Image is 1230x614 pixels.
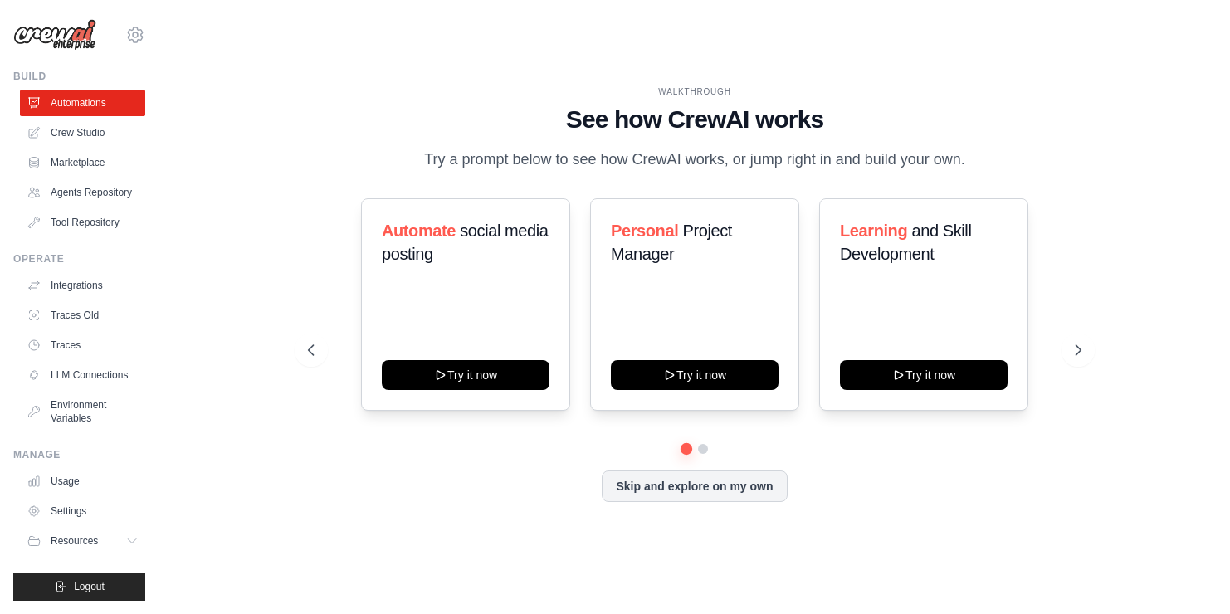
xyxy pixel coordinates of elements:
a: Traces [20,332,145,358]
div: WALKTHROUGH [308,85,1082,98]
div: Operate [13,252,145,266]
button: Resources [20,528,145,554]
button: Try it now [611,360,779,390]
a: Integrations [20,272,145,299]
a: Marketplace [20,149,145,176]
div: Manage [13,448,145,461]
img: Logo [13,19,96,51]
button: Skip and explore on my own [602,470,787,502]
span: Learning [840,222,907,240]
a: Usage [20,468,145,495]
span: Resources [51,534,98,548]
a: Traces Old [20,302,145,329]
button: Try it now [840,360,1008,390]
a: Tool Repository [20,209,145,236]
a: Crew Studio [20,119,145,146]
a: Agents Repository [20,179,145,206]
span: Personal [611,222,678,240]
a: Automations [20,90,145,116]
span: Automate [382,222,456,240]
div: Build [13,70,145,83]
span: social media posting [382,222,549,263]
a: Environment Variables [20,392,145,431]
a: Settings [20,498,145,524]
h1: See how CrewAI works [308,105,1082,134]
p: Try a prompt below to see how CrewAI works, or jump right in and build your own. [416,148,974,172]
span: Logout [74,580,105,593]
button: Logout [13,573,145,601]
a: LLM Connections [20,362,145,388]
span: Project Manager [611,222,732,263]
button: Try it now [382,360,549,390]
